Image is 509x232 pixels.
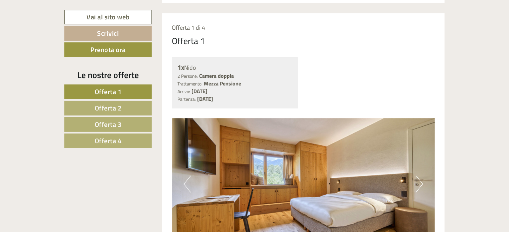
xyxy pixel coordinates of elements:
[178,63,293,72] div: Nido
[95,119,122,130] span: Offerta 3
[95,86,122,97] span: Offerta 1
[172,23,205,32] span: Offerta 1 di 4
[197,95,213,103] b: [DATE]
[178,62,184,72] b: 1x
[178,88,190,95] small: Arrivo:
[204,79,241,87] b: Mezza Pensione
[184,176,191,193] button: Previous
[178,80,203,87] small: Trattamento:
[199,72,234,80] b: Camera doppia
[178,73,198,79] small: 2 Persone:
[416,176,423,193] button: Next
[192,87,208,95] b: [DATE]
[64,42,152,57] a: Prenota ora
[95,136,122,146] span: Offerta 4
[64,69,152,81] div: Le nostre offerte
[64,10,152,24] a: Vai al sito web
[172,35,205,47] div: Offerta 1
[95,103,122,113] span: Offerta 2
[178,96,196,102] small: Partenza:
[64,26,152,41] a: Scrivici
